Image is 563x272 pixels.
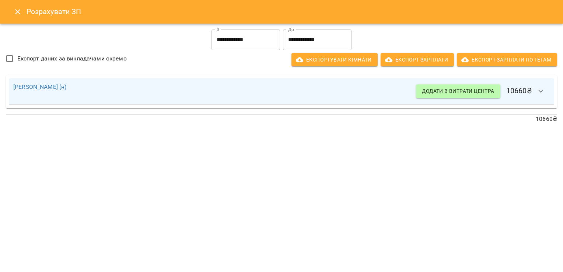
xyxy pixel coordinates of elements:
[457,53,557,66] button: Експорт Зарплати по тегам
[9,3,27,21] button: Close
[297,55,372,64] span: Експортувати кімнати
[387,55,448,64] span: Експорт Зарплати
[463,55,551,64] span: Експорт Зарплати по тегам
[422,87,494,95] span: Додати в витрати центра
[381,53,454,66] button: Експорт Зарплати
[13,83,67,90] a: [PERSON_NAME] (н)
[17,54,127,63] span: Експорт даних за викладачами окремо
[27,6,554,17] h6: Розрахувати ЗП
[6,115,557,123] p: 10660 ₴
[291,53,378,66] button: Експортувати кімнати
[416,83,550,100] h6: 10660 ₴
[416,84,500,98] button: Додати в витрати центра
